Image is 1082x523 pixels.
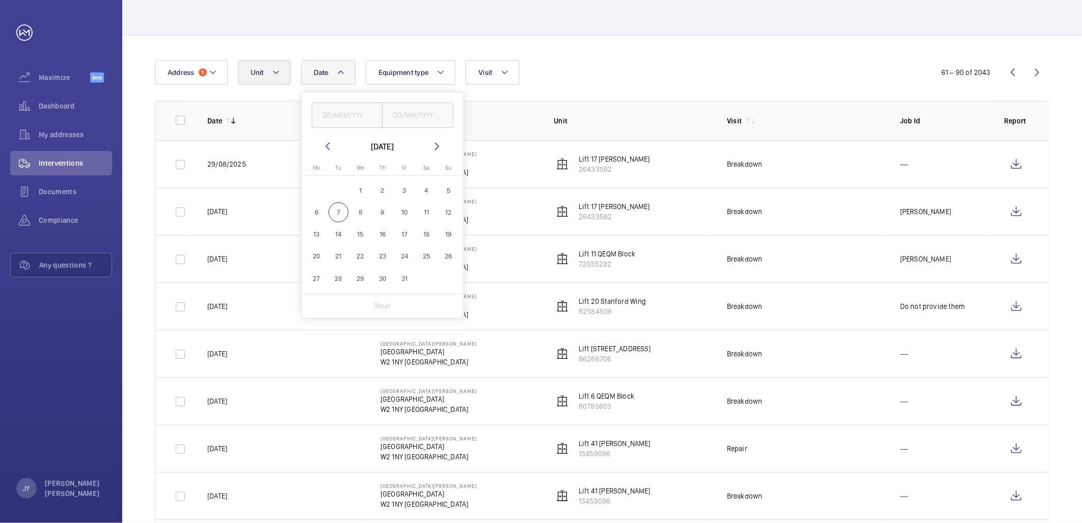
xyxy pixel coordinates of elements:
span: 2 [372,180,392,200]
p: [DATE] [207,206,227,217]
span: 24 [394,247,414,267]
span: 5 [439,180,458,200]
p: Do not provide them [900,301,965,311]
span: 22 [350,247,370,267]
div: 61 – 90 of 2043 [941,67,991,77]
button: October 10, 2025 [393,201,415,223]
div: Breakdown [727,159,763,169]
p: [GEOGRAPHIC_DATA][PERSON_NAME] [381,483,477,489]
p: Lift 41 [PERSON_NAME] [579,486,651,496]
span: Address [168,68,195,76]
button: October 13, 2025 [306,223,328,245]
p: W2 1NY [GEOGRAPHIC_DATA] [381,404,477,414]
button: Equipment type [366,60,456,85]
button: October 12, 2025 [438,201,459,223]
span: 20 [307,247,327,267]
button: October 30, 2025 [371,268,393,290]
button: October 14, 2025 [328,223,349,245]
p: [DATE] [207,491,227,501]
p: Lift 6 QEQM Block [579,391,634,401]
button: October 25, 2025 [415,245,437,267]
button: Date [301,60,356,85]
p: [DATE] [207,301,227,311]
p: [DATE] [207,349,227,359]
p: [GEOGRAPHIC_DATA] [381,441,477,452]
button: October 29, 2025 [349,268,371,290]
button: October 17, 2025 [393,223,415,245]
span: Unit [251,68,264,76]
p: 80785603 [579,401,634,411]
button: October 20, 2025 [306,245,328,267]
span: Dashboard [39,101,112,111]
p: Visit [727,116,742,126]
span: Beta [90,72,104,83]
button: October 22, 2025 [349,245,371,267]
div: Breakdown [727,349,763,359]
span: We [357,165,364,171]
p: --- [900,159,908,169]
p: Date [207,116,222,126]
span: 19 [439,224,458,244]
p: --- [900,491,908,501]
span: Documents [39,187,112,197]
span: Any questions ? [39,260,112,270]
p: Reset [374,301,391,311]
p: [GEOGRAPHIC_DATA][PERSON_NAME] [381,388,477,394]
span: Fr [402,165,407,171]
button: October 5, 2025 [438,179,459,201]
img: elevator.svg [556,253,569,265]
button: October 3, 2025 [393,179,415,201]
span: 1 [350,180,370,200]
span: Compliance [39,215,112,225]
p: Job Id [900,116,988,126]
div: Breakdown [727,301,763,311]
p: --- [900,443,908,454]
span: Su [445,165,451,171]
button: October 26, 2025 [438,245,459,267]
button: October 6, 2025 [306,201,328,223]
p: 29/08/2025 [207,159,246,169]
button: Unit [238,60,291,85]
span: 27 [307,269,327,289]
img: elevator.svg [556,158,569,170]
span: Interventions [39,158,112,168]
span: 16 [372,224,392,244]
span: 15 [350,224,370,244]
p: Unit [554,116,711,126]
span: 28 [329,269,348,289]
p: [DATE] [207,254,227,264]
div: Breakdown [727,206,763,217]
span: Equipment type [378,68,429,76]
button: October 16, 2025 [371,223,393,245]
p: 86266706 [579,354,651,364]
p: [DATE] [207,443,227,454]
div: Breakdown [727,254,763,264]
span: Tu [335,165,341,171]
button: Visit [466,60,519,85]
button: October 18, 2025 [415,223,437,245]
span: 25 [417,247,437,267]
button: October 11, 2025 [415,201,437,223]
p: W2 1NY [GEOGRAPHIC_DATA] [381,499,477,509]
input: DD/MM/YYYY [312,102,383,128]
button: October 8, 2025 [349,201,371,223]
button: October 31, 2025 [393,268,415,290]
p: [PERSON_NAME] [900,254,951,264]
span: 12 [439,202,458,222]
p: [GEOGRAPHIC_DATA] [381,489,477,499]
button: October 24, 2025 [393,245,415,267]
button: Address1 [155,60,228,85]
p: 82584508 [579,306,646,317]
p: [GEOGRAPHIC_DATA][PERSON_NAME] [381,341,477,347]
p: 13459086 [579,496,651,506]
span: 17 [394,224,414,244]
img: elevator.svg [556,348,569,360]
img: elevator.svg [556,205,569,218]
p: [GEOGRAPHIC_DATA] [381,347,477,357]
button: October 1, 2025 [349,179,371,201]
span: 29 [350,269,370,289]
button: October 4, 2025 [415,179,437,201]
div: Breakdown [727,491,763,501]
p: Lift 41 [PERSON_NAME] [579,438,651,449]
p: 26433582 [579,164,650,174]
